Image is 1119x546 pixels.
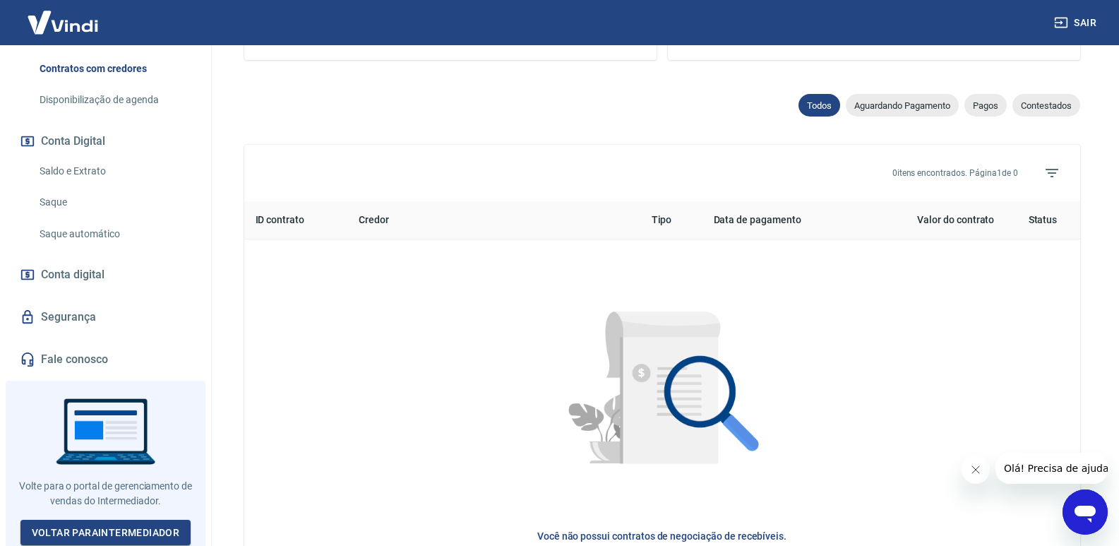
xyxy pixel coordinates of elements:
a: Segurança [17,302,194,333]
a: Conta digital [17,259,194,290]
th: Tipo [640,201,702,239]
h6: Você não possui contratos de negociação de recebíveis. [267,529,1058,543]
span: Todos [798,100,840,111]
div: Contestados [1012,94,1080,117]
th: Data de pagamento [702,201,862,239]
a: Voltar paraIntermediador [20,520,191,546]
img: Nenhum item encontrado [532,262,793,523]
a: Fale conosco [17,344,194,375]
div: Pagos [964,94,1007,117]
button: Conta Digital [17,126,194,157]
img: Vindi [17,1,109,44]
th: Credor [347,201,640,239]
span: Conta digital [41,265,104,285]
a: Saldo e Extrato [34,157,194,186]
span: Olá! Precisa de ajuda? [8,10,119,21]
div: Aguardando Pagamento [846,94,959,117]
span: Filtros [1035,156,1069,190]
p: 0 itens encontrados. Página 1 de 0 [892,167,1018,179]
a: Saque automático [34,220,194,249]
th: Status [1005,201,1079,239]
th: Valor do contrato [861,201,1005,239]
span: Aguardando Pagamento [846,100,959,111]
span: Pagos [964,100,1007,111]
a: Saque [34,188,194,217]
th: ID contrato [244,201,348,239]
div: Todos [798,94,840,117]
iframe: Mensagem da empresa [995,453,1108,484]
a: Disponibilização de agenda [34,85,194,114]
iframe: Fechar mensagem [962,456,990,484]
button: Sair [1051,10,1102,36]
a: Contratos com credores [34,54,194,83]
iframe: Botão para abrir a janela de mensagens [1063,489,1108,535]
span: Contestados [1012,100,1080,111]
